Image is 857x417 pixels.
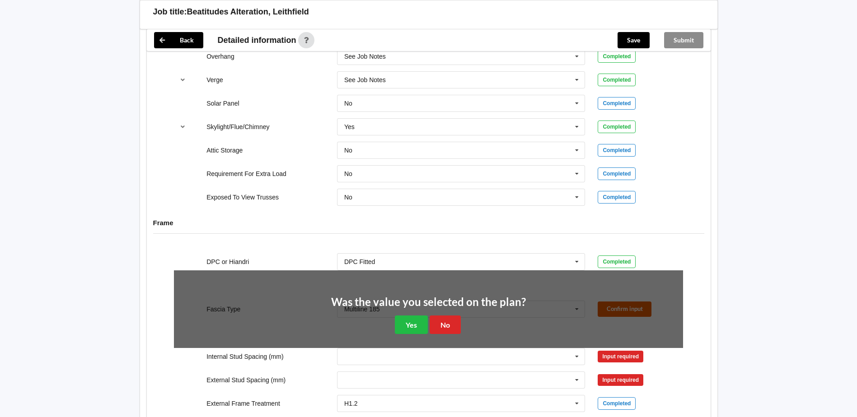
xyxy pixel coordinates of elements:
label: Solar Panel [206,100,239,107]
button: Yes [395,315,428,334]
div: Input required [598,374,643,386]
span: Detailed information [218,36,296,44]
div: H1.2 [344,400,358,407]
div: Completed [598,397,636,410]
h3: Beatitudes Alteration, Leithfield [187,7,309,17]
h4: Frame [153,218,704,227]
label: Internal Stud Spacing (mm) [206,353,283,360]
label: DPC or Hiandri [206,258,249,265]
label: External Frame Treatment [206,400,280,407]
div: Completed [598,191,636,204]
label: Skylight/Flue/Chimney [206,123,269,130]
label: Exposed To View Trusses [206,194,279,201]
div: Completed [598,255,636,268]
h2: Was the value you selected on the plan? [331,295,526,309]
div: No [344,147,352,153]
button: Save [618,32,650,48]
div: Yes [344,124,355,130]
div: See Job Notes [344,53,386,60]
h3: Job title: [153,7,187,17]
label: Overhang [206,53,234,60]
div: See Job Notes [344,77,386,83]
div: Completed [598,167,636,180]
div: Completed [598,97,636,110]
div: Completed [598,120,636,133]
div: Input required [598,351,643,362]
button: Back [154,32,203,48]
label: Attic Storage [206,147,243,154]
div: Completed [598,144,636,157]
label: External Stud Spacing (mm) [206,376,286,384]
label: Verge [206,76,223,83]
button: No [430,315,461,334]
div: DPC Fitted [344,259,375,265]
div: Completed [598,50,636,63]
label: Requirement For Extra Load [206,170,286,177]
div: Completed [598,74,636,86]
button: reference-toggle [174,119,192,135]
div: No [344,194,352,200]
div: No [344,100,352,107]
div: No [344,171,352,177]
button: reference-toggle [174,72,192,88]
